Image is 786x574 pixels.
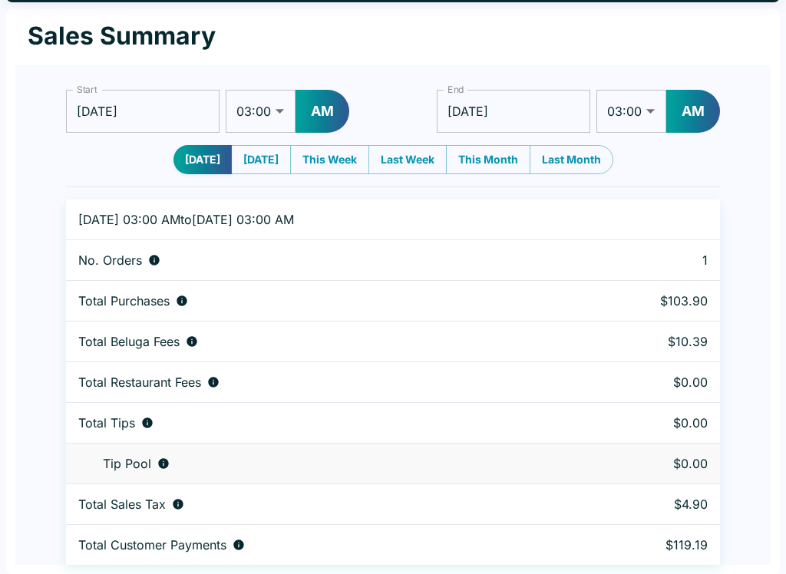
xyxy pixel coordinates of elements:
[581,456,708,471] p: $0.00
[78,537,226,553] p: Total Customer Payments
[581,415,708,430] p: $0.00
[666,90,720,133] button: AM
[581,496,708,512] p: $4.90
[581,537,708,553] p: $119.19
[581,374,708,390] p: $0.00
[530,145,613,174] button: Last Month
[78,293,556,308] div: Aggregate order subtotals
[78,334,556,349] div: Fees paid by diners to Beluga
[447,83,464,96] label: End
[231,145,291,174] button: [DATE]
[368,145,447,174] button: Last Week
[77,83,97,96] label: Start
[78,537,556,553] div: Total amount paid for orders by diners
[581,334,708,349] p: $10.39
[78,415,135,430] p: Total Tips
[437,90,590,133] input: Choose date, selected date is Sep 4, 2025
[581,293,708,308] p: $103.90
[78,374,201,390] p: Total Restaurant Fees
[28,21,216,51] h1: Sales Summary
[78,293,170,308] p: Total Purchases
[78,252,142,268] p: No. Orders
[66,90,220,133] input: Choose date, selected date is Sep 3, 2025
[78,415,556,430] div: Combined individual and pooled tips
[78,334,180,349] p: Total Beluga Fees
[446,145,530,174] button: This Month
[78,374,556,390] div: Fees paid by diners to restaurant
[78,496,556,512] div: Sales tax paid by diners
[296,90,349,133] button: AM
[78,496,166,512] p: Total Sales Tax
[173,145,232,174] button: [DATE]
[103,456,151,471] p: Tip Pool
[78,456,556,471] div: Tips unclaimed by a waiter
[581,252,708,268] p: 1
[78,212,556,227] p: [DATE] 03:00 AM to [DATE] 03:00 AM
[78,252,556,268] div: Number of orders placed
[290,145,369,174] button: This Week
